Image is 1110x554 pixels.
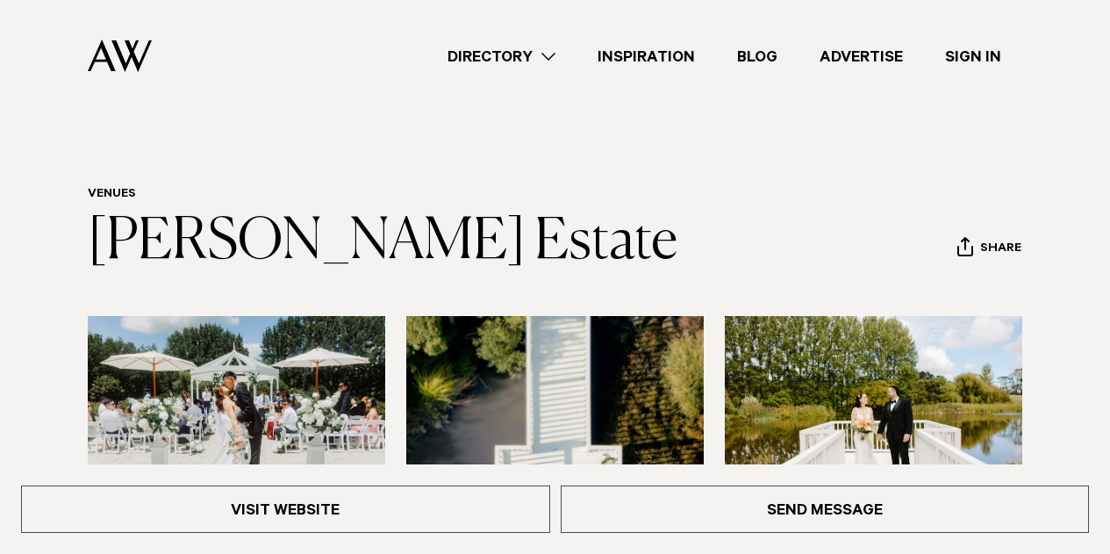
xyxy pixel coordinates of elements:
a: Directory [426,45,576,68]
img: wedding couple abel estate [88,316,385,507]
a: Blog [716,45,798,68]
a: Venues [88,188,136,202]
img: lakeside wedding venue auckland [725,316,1022,507]
button: Share [956,236,1022,263]
a: Advertise [798,45,924,68]
img: Auckland Weddings Logo [88,40,152,72]
a: Sign In [924,45,1022,68]
a: Visit Website [21,486,550,533]
a: Send Message [561,486,1090,533]
a: [PERSON_NAME] Estate [88,214,677,270]
span: Share [980,241,1021,258]
a: Inspiration [576,45,716,68]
